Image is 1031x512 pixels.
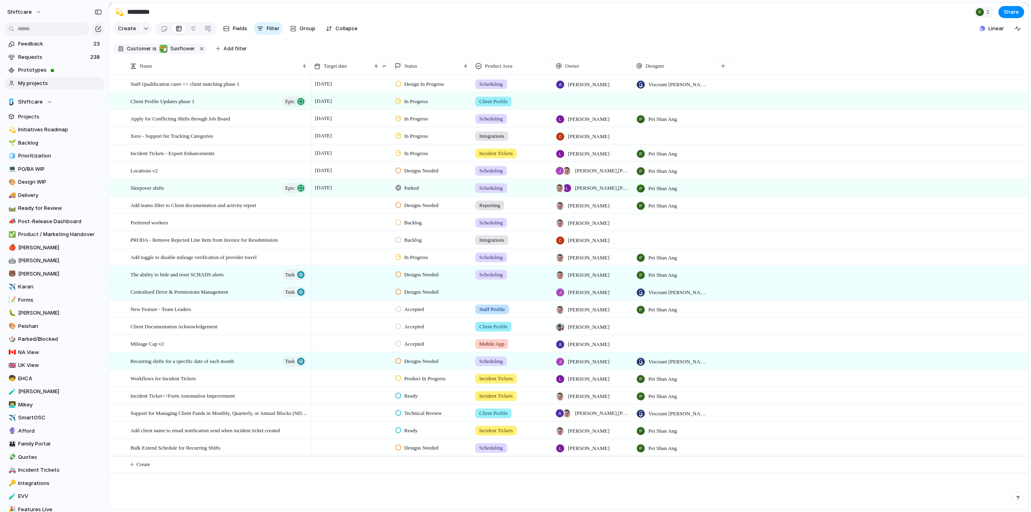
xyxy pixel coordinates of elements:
button: 💫 [113,6,126,19]
div: 🧪[PERSON_NAME] [4,386,105,398]
button: 💸 [7,453,15,461]
span: [PERSON_NAME] [568,236,609,245]
button: ✅ [7,230,15,238]
button: 🔑 [7,479,15,487]
a: ✅Product / Marketing Handover [4,228,105,240]
a: 🔑Integrations [4,477,105,489]
div: 🍎 [8,243,14,252]
span: Parked/Blocked [18,335,102,343]
div: 👨‍💻 [8,400,14,409]
span: [PERSON_NAME] [568,288,609,296]
span: [PERSON_NAME] [568,254,609,262]
span: Apply for Conflicting Shifts through Job Board [130,114,230,123]
div: 💻 [8,164,14,174]
span: In Progress [404,97,428,106]
span: Viscount [PERSON_NAME] [648,358,710,366]
span: Backlog [18,139,102,147]
button: 🧪 [7,492,15,500]
a: 🇨🇦NA View [4,346,105,359]
div: 🧪 [8,492,14,501]
span: Scheduling [479,184,503,192]
span: In Progress [404,132,428,140]
span: Integrations [479,236,504,244]
span: [PERSON_NAME] [18,388,102,396]
button: 🤖 [7,257,15,265]
a: 🤖[PERSON_NAME] [4,255,105,267]
span: Fields [233,25,247,33]
a: 🎨Design WIP [4,176,105,188]
span: Name [140,62,152,70]
span: EVV [18,492,102,500]
button: Group [286,22,319,35]
span: Viscount [PERSON_NAME] [648,288,710,296]
span: Pei Shan Ang [648,115,677,123]
span: Linear [988,25,1004,33]
a: 🧪EVV [4,490,105,502]
div: 📝Forms [4,294,105,306]
button: shiftcare [4,6,46,19]
span: Xero - Support for Tracking Categories [130,131,213,140]
a: 🚑Incident Tickets [4,464,105,476]
span: Scheduling [479,167,503,175]
span: New Feature - Team Leaders [130,304,191,313]
span: Designs Needed [404,201,439,209]
span: Client Documentation Acknowledgement [130,321,217,331]
span: Designer [646,62,665,70]
span: Pei Shan Ang [648,202,677,210]
button: Collapse [323,22,361,35]
span: Accepted [404,340,424,348]
button: ✈️ [7,283,15,291]
div: 🍎[PERSON_NAME] [4,242,105,254]
button: 🛤️ [7,204,15,212]
button: 🎨 [7,178,15,186]
button: 🧒 [7,375,15,383]
div: 💫 [8,125,14,135]
a: 🧒EHCA [4,373,105,385]
button: Task [282,269,306,280]
button: Task [282,356,306,367]
span: Karan [18,283,102,291]
a: 🧊Prioritization [4,150,105,162]
span: Pei Shan Ang [648,271,677,279]
button: 🍎 [7,244,15,252]
span: [PERSON_NAME] , [PERSON_NAME] [575,184,629,192]
button: 🧪 [7,388,15,396]
span: Client Profile [479,323,507,331]
span: Pei Shan Ang [648,184,677,193]
span: Product In Progress [404,375,446,383]
span: [DATE] [313,183,334,193]
div: 🐛[PERSON_NAME] [4,307,105,319]
span: Prototypes [18,66,102,74]
span: 238 [90,53,101,61]
span: Incident Ticket<>Form Automation Improvement [130,391,235,400]
a: 💸Quotes [4,451,105,463]
button: Sunflower [157,44,197,53]
span: Sunflower [170,45,195,52]
button: Fields [220,22,251,35]
span: Preferred workers [130,218,168,227]
div: 🐻[PERSON_NAME] [4,268,105,280]
div: 🎲Parked/Blocked [4,333,105,345]
div: 🌱 [8,138,14,147]
span: SmartOSC [18,414,102,422]
span: shiftcare [7,8,32,16]
span: In Progress [404,253,428,261]
a: ✈️SmartOSC [4,412,105,424]
span: [PERSON_NAME] [568,81,609,89]
span: Viscount [PERSON_NAME] [648,81,710,89]
a: 💻PO/BA WIP [4,163,105,175]
span: Epic [285,182,295,194]
span: In Progress [404,149,428,158]
span: Projects [18,113,102,121]
a: 🇬🇧UK View [4,359,105,371]
span: Scheduling [479,115,503,123]
div: 🚚Delivery [4,189,105,201]
span: Locations v2 [130,166,158,175]
span: Add toggle to disable mileage verification of provider travel [130,252,257,261]
span: Scheduling [479,219,503,227]
span: Incident Tickets [18,466,102,474]
span: Pei Shan Ang [648,375,677,383]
